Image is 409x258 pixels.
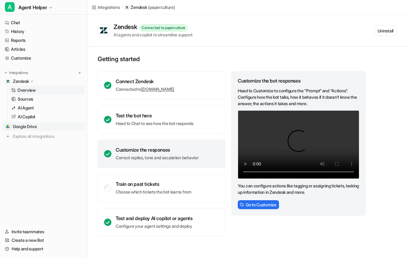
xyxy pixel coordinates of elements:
span: A [5,2,15,12]
a: Overview [9,86,85,94]
span: Google Drive [13,123,37,130]
p: Head to Chat to see how the bot responds [116,120,194,127]
button: Integrations [2,70,30,76]
span: Agent Helper [18,3,47,12]
div: Connected to paperculture [139,24,187,31]
a: Create a new Bot [2,236,85,245]
img: expand menu [4,71,8,75]
p: Zendesk [131,4,147,10]
a: Help and support [2,245,85,253]
a: Explore all integrations [2,132,85,141]
a: Sources [9,95,85,103]
a: Integrations [92,4,120,10]
a: Chat [2,18,85,27]
p: Connected to [116,86,174,92]
a: Articles [2,45,85,53]
img: Google Drive [6,125,10,128]
div: Train on past tickets [116,181,191,187]
div: Customize the bot responses [238,78,359,84]
a: Google DriveGoogle Drive [2,122,85,131]
p: Integrations [9,70,28,75]
a: AI Copilot [9,112,85,121]
div: Test the bot here [116,112,194,119]
p: Correct replies, tone and escalation behavior [116,155,198,161]
p: Getting started [98,55,366,63]
div: Customize the responses [116,147,198,153]
p: Overview [17,87,36,93]
p: ( paperculture ) [148,4,175,10]
a: Zendesk(paperculture) [125,4,175,10]
p: You can configure actions like tagging or assigning tickets, looking up information in Zendesk an... [238,182,359,195]
img: Zendesk [6,79,10,83]
a: Customize [2,54,85,62]
img: CstomizeIcon [240,202,244,207]
p: Sources [18,96,33,102]
p: Zendesk [13,78,29,84]
div: Connect Zendesk [116,78,174,84]
p: Head to Customize to configure the “Prompt” and “Actions”. Configure how the bot talks, how it be... [238,87,359,107]
a: Reports [2,36,85,45]
img: explore all integrations [5,133,11,139]
p: AI Agent [18,105,34,111]
div: AI agents and copilot to streamline support [114,31,193,38]
p: Configure your agent settings and deploy [116,223,193,229]
div: Test and deploy AI copilot or agents [116,215,193,221]
a: [DOMAIN_NAME] [141,87,174,92]
div: Zendesk [114,23,139,31]
span: Explore all integrations [13,131,83,141]
video: Your browser does not support the video tag. [238,110,359,179]
a: Invite teammates [2,227,85,236]
span: / [122,5,123,10]
a: History [2,27,85,36]
button: Go to Customize [238,200,279,209]
img: Zendesk logo [99,27,108,34]
p: Choose which tickets the bot learns from [116,189,191,195]
button: Uninstall [374,25,397,36]
div: Integrations [98,4,120,10]
a: AI Agent [9,104,85,112]
img: menu_add.svg [78,71,82,75]
p: AI Copilot [18,114,35,120]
